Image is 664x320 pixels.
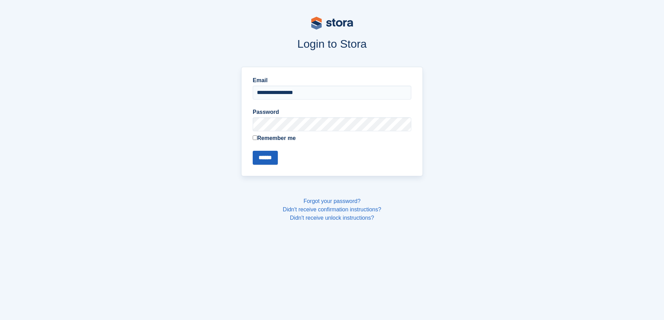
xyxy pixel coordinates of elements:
[253,108,411,116] label: Password
[283,206,381,212] a: Didn't receive confirmation instructions?
[253,135,257,140] input: Remember me
[108,38,556,50] h1: Login to Stora
[311,17,353,30] img: stora-logo-53a41332b3708ae10de48c4981b4e9114cc0af31d8433b30ea865607fb682f29.svg
[253,134,411,142] label: Remember me
[253,76,411,85] label: Email
[290,215,374,221] a: Didn't receive unlock instructions?
[304,198,361,204] a: Forgot your password?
